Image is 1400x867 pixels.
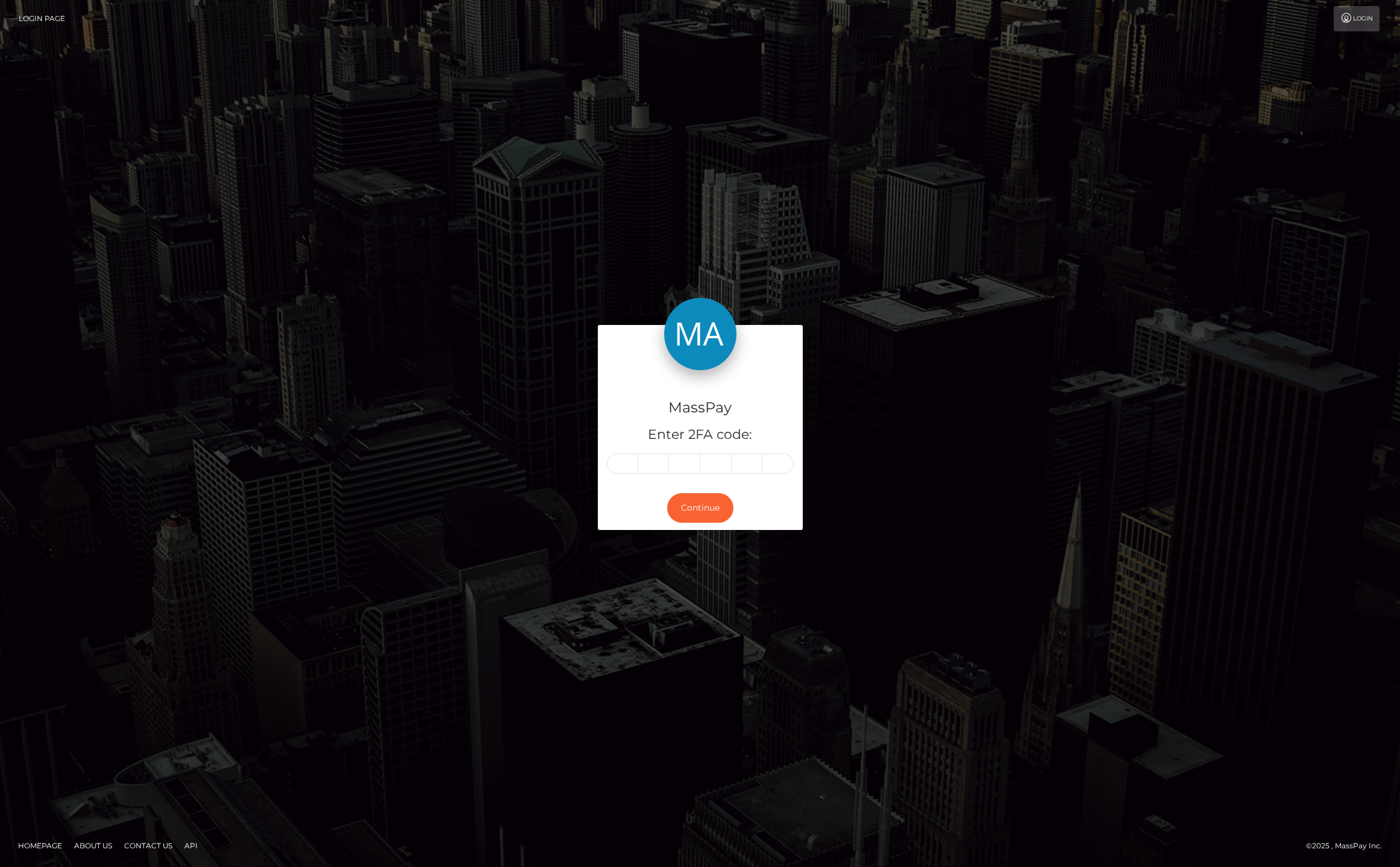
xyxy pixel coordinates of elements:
[607,426,794,444] h5: Enter 2FA code:
[119,836,177,855] a: Contact Us
[1334,6,1380,31] a: Login
[1306,839,1391,853] div: © 2025 , MassPay Inc.
[13,836,67,855] a: Homepage
[607,397,794,418] h4: MassPay
[69,836,117,855] a: About Us
[664,298,736,370] img: MassPay
[667,493,733,523] button: Continue
[180,836,202,855] a: API
[19,6,65,31] a: Login Page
